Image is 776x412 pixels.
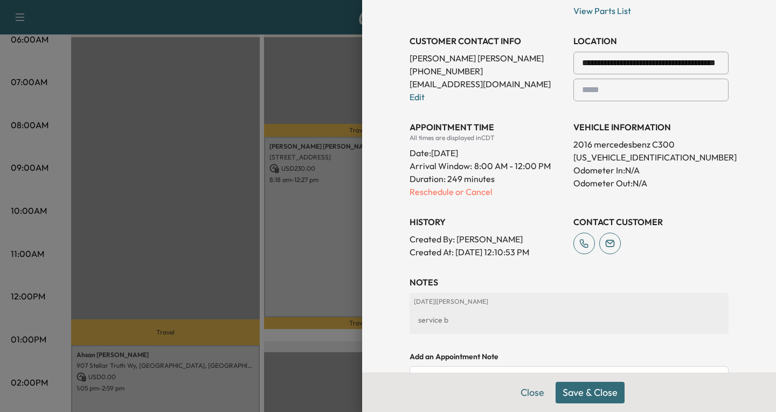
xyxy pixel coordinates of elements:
h3: CUSTOMER CONTACT INFO [410,34,565,47]
h3: History [410,215,565,228]
p: [PHONE_NUMBER] [410,65,565,78]
p: Odometer Out: N/A [573,177,729,190]
p: [EMAIL_ADDRESS][DOMAIN_NAME] [410,78,565,90]
p: Duration: 249 minutes [410,172,565,185]
h4: Add an Appointment Note [410,351,729,362]
p: Odometer In: N/A [573,164,729,177]
a: Edit [410,92,425,102]
div: All times are displayed in CDT [410,134,565,142]
p: Created By : [PERSON_NAME] [410,233,565,246]
p: [PERSON_NAME] [PERSON_NAME] [410,52,565,65]
p: [DATE] | [PERSON_NAME] [414,297,724,306]
h3: LOCATION [573,34,729,47]
div: Date: [DATE] [410,142,565,159]
span: 8:00 AM - 12:00 PM [474,159,551,172]
button: Close [514,382,551,403]
h3: CONTACT CUSTOMER [573,215,729,228]
p: Arrival Window: [410,159,565,172]
h3: NOTES [410,276,729,289]
button: Save & Close [556,382,625,403]
h3: APPOINTMENT TIME [410,121,565,134]
p: 2016 mercedesbenz C300 [573,138,729,151]
p: Reschedule or Cancel [410,185,565,198]
div: service b [414,310,724,330]
h3: VEHICLE INFORMATION [573,121,729,134]
p: Created At : [DATE] 12:10:53 PM [410,246,565,259]
p: [US_VEHICLE_IDENTIFICATION_NUMBER] [573,151,729,164]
